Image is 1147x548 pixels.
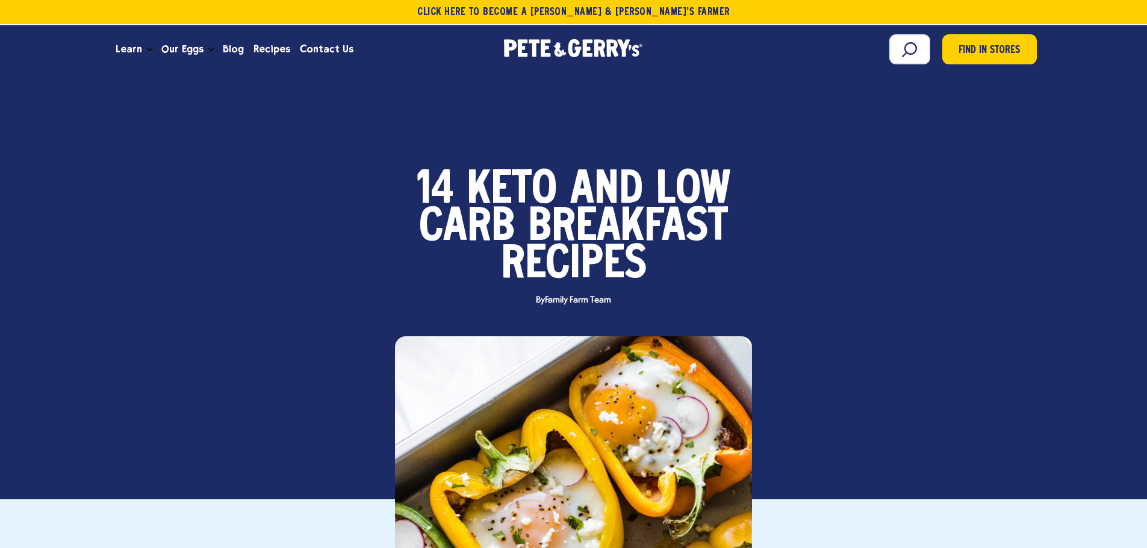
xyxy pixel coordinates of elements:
[419,209,515,247] span: Carb
[656,172,731,209] span: Low
[253,42,290,57] span: Recipes
[528,209,728,247] span: Breakfast
[545,295,611,305] span: Family Farm Team
[218,33,249,66] a: Blog
[161,42,204,57] span: Our Eggs
[111,33,147,66] a: Learn
[959,43,1020,59] span: Find in Stores
[157,33,208,66] a: Our Eggs
[530,296,617,305] span: By
[295,33,358,66] a: Contact Us
[501,247,647,284] span: Recipes
[417,172,454,209] span: 14
[147,48,153,52] button: Open the dropdown menu for Learn
[208,48,214,52] button: Open the dropdown menu for Our Eggs
[300,42,353,57] span: Contact Us
[889,34,930,64] input: Search
[467,172,557,209] span: Keto
[116,42,142,57] span: Learn
[942,34,1037,64] a: Find in Stores
[570,172,643,209] span: and
[223,42,244,57] span: Blog
[249,33,295,66] a: Recipes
